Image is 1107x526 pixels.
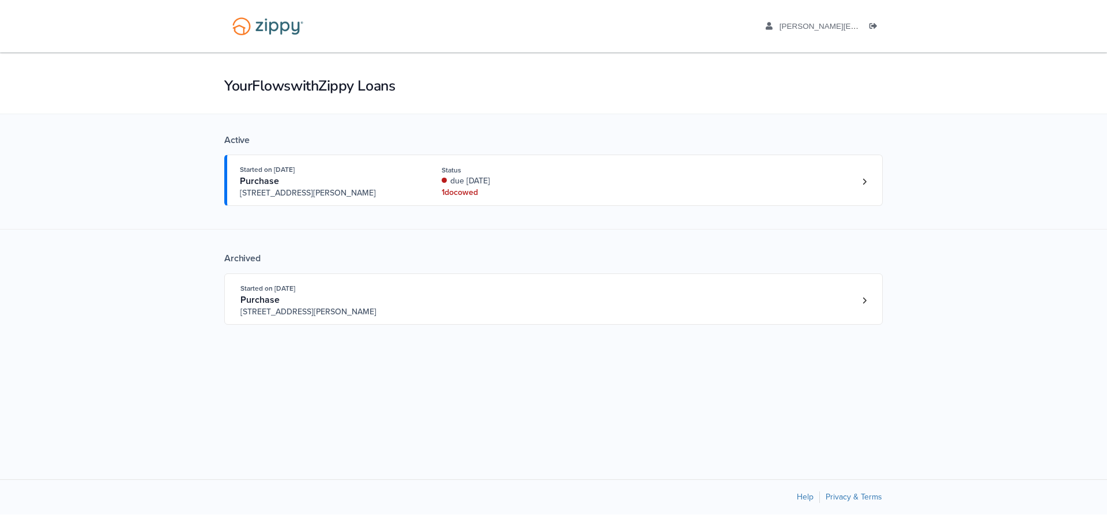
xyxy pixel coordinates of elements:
[224,253,883,264] div: Archived
[826,492,882,502] a: Privacy & Terms
[224,273,883,325] a: Open loan 3949741
[442,165,596,175] div: Status
[224,134,883,146] div: Active
[240,166,295,174] span: Started on [DATE]
[780,22,976,31] span: suzanne_abdelhadi@yahoo.com
[797,492,814,502] a: Help
[240,306,416,318] span: [STREET_ADDRESS][PERSON_NAME]
[224,76,883,96] h1: Your Flows with Zippy Loans
[856,292,873,309] a: Loan number 3949741
[240,294,280,306] span: Purchase
[869,22,882,33] a: Log out
[766,22,976,33] a: edit profile
[442,175,596,187] div: due [DATE]
[225,12,311,41] img: Logo
[442,187,596,198] div: 1 doc owed
[240,284,295,292] span: Started on [DATE]
[224,155,883,206] a: Open loan 4181888
[856,173,873,190] a: Loan number 4181888
[240,187,416,199] span: [STREET_ADDRESS][PERSON_NAME]
[240,175,279,187] span: Purchase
